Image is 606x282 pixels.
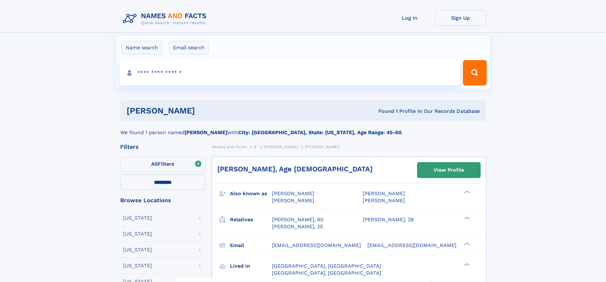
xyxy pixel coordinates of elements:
[384,10,435,26] a: Log In
[120,121,486,136] div: We found 1 person named with .
[120,197,205,203] div: Browse Locations
[272,223,323,230] a: [PERSON_NAME], 25
[151,161,158,167] span: All
[120,60,460,86] input: search input
[272,270,381,276] span: [GEOGRAPHIC_DATA], [GEOGRAPHIC_DATA]
[230,240,272,251] h3: Email
[123,231,152,237] div: [US_STATE]
[463,60,486,86] button: Search Button
[463,216,470,220] div: ❯
[264,143,298,151] a: [PERSON_NAME]
[272,190,314,196] span: [PERSON_NAME]
[272,197,314,203] span: [PERSON_NAME]
[463,242,470,246] div: ❯
[120,10,212,27] img: Logo Names and Facts
[417,162,480,178] a: View Profile
[120,144,205,150] div: Filters
[363,216,414,223] a: [PERSON_NAME], 28
[463,262,470,266] div: ❯
[120,157,205,172] label: Filters
[434,163,464,177] div: View Profile
[169,41,209,54] label: Email search
[123,216,152,221] div: [US_STATE]
[123,263,152,268] div: [US_STATE]
[254,143,257,151] a: S
[127,107,287,115] h1: [PERSON_NAME]
[217,165,373,173] a: [PERSON_NAME], Age [DEMOGRAPHIC_DATA]
[435,10,486,26] a: Sign Up
[272,263,381,269] span: [GEOGRAPHIC_DATA], [GEOGRAPHIC_DATA]
[238,129,401,135] b: City: [GEOGRAPHIC_DATA], State: [US_STATE], Age Range: 45-60
[305,145,339,149] span: [PERSON_NAME]
[272,216,324,223] a: [PERSON_NAME], 60
[185,129,227,135] b: [PERSON_NAME]
[287,108,480,115] div: Found 1 Profile In Our Records Database
[122,41,162,54] label: Name search
[230,188,272,199] h3: Also known as
[363,190,405,196] span: [PERSON_NAME]
[363,197,405,203] span: [PERSON_NAME]
[264,145,298,149] span: [PERSON_NAME]
[230,214,272,225] h3: Relatives
[123,247,152,252] div: [US_STATE]
[212,143,247,151] a: Names and Facts
[463,190,470,194] div: ❯
[230,261,272,272] h3: Lived in
[272,242,361,248] span: [EMAIL_ADDRESS][DOMAIN_NAME]
[367,242,456,248] span: [EMAIL_ADDRESS][DOMAIN_NAME]
[254,145,257,149] span: S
